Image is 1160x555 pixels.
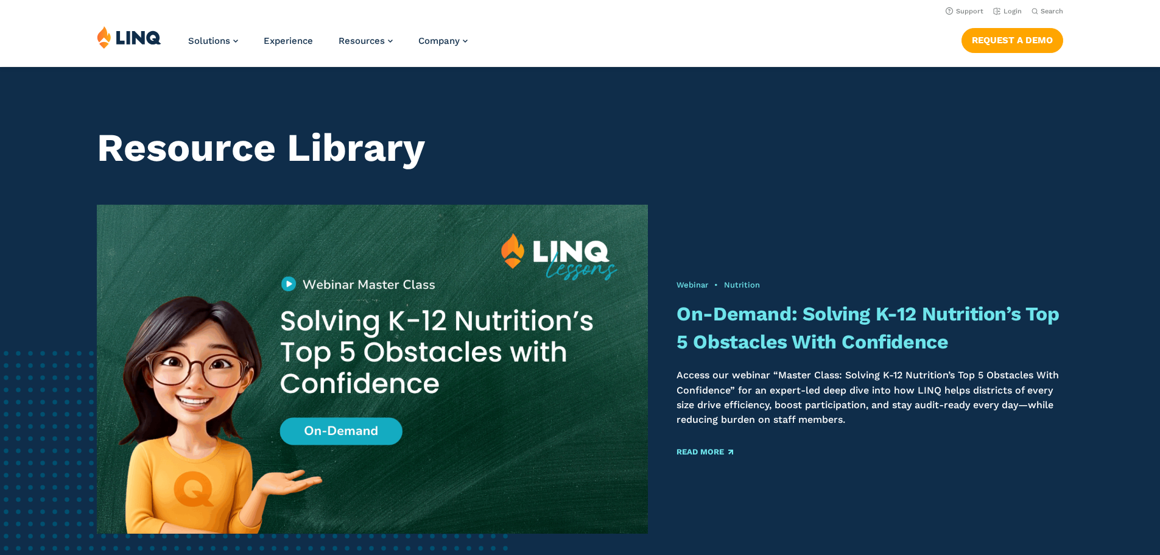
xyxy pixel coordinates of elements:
[339,35,385,46] span: Resources
[188,26,468,66] nav: Primary Navigation
[418,35,460,46] span: Company
[1032,7,1063,16] button: Open Search Bar
[188,35,238,46] a: Solutions
[1041,7,1063,15] span: Search
[961,28,1063,52] a: Request a Demo
[677,280,1063,291] div: •
[188,35,230,46] span: Solutions
[677,280,708,289] a: Webinar
[339,35,393,46] a: Resources
[677,368,1063,427] p: Access our webinar “Master Class: Solving K-12 Nutrition’s Top 5 Obstacles With Confidence” for a...
[264,35,313,46] a: Experience
[946,7,983,15] a: Support
[961,26,1063,52] nav: Button Navigation
[993,7,1022,15] a: Login
[677,448,733,456] a: Read More
[418,35,468,46] a: Company
[97,26,161,49] img: LINQ | K‑12 Software
[724,280,760,289] a: Nutrition
[677,302,1059,353] a: On-Demand: Solving K-12 Nutrition’s Top 5 Obstacles With Confidence
[97,125,1063,171] h1: Resource Library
